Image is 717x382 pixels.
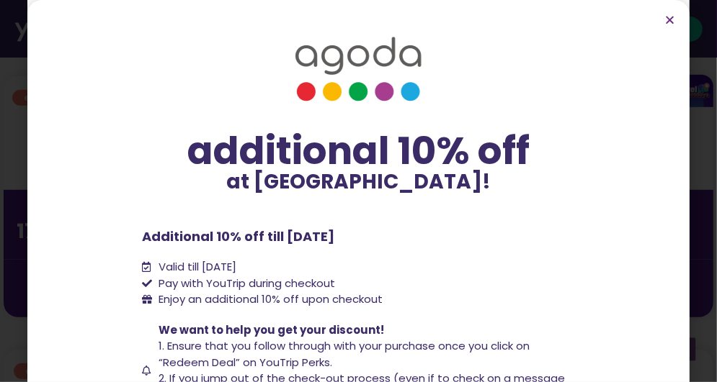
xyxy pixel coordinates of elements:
span: Enjoy an additional 10% off upon checkout [159,291,383,306]
span: 1. Ensure that you follow through with your purchase once you click on “Redeem Deal” on YouTrip P... [159,338,530,370]
span: Pay with YouTrip during checkout [155,276,335,292]
p: at [GEOGRAPHIC_DATA]! [143,172,575,192]
p: Additional 10% off till [DATE] [143,227,575,246]
span: Valid till [DATE] [155,259,236,276]
span: We want to help you get your discount! [159,322,384,337]
a: Close [664,14,675,25]
div: additional 10% off [143,130,575,172]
